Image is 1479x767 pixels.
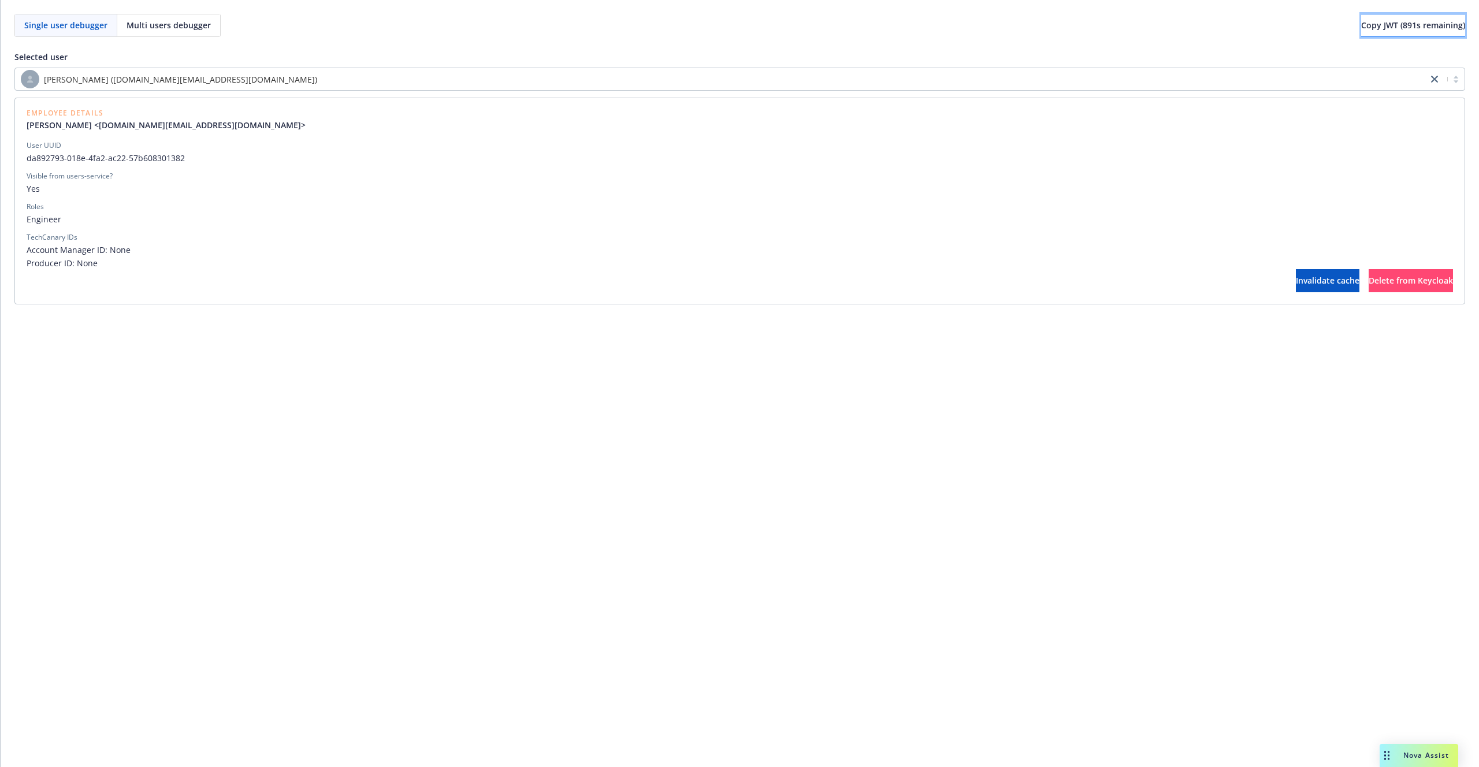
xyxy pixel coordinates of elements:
[1296,275,1359,286] span: Invalidate cache
[27,202,44,212] div: Roles
[27,244,1453,256] span: Account Manager ID: None
[27,183,1453,195] span: Yes
[27,257,1453,269] span: Producer ID: None
[21,70,1422,88] span: [PERSON_NAME] ([DOMAIN_NAME][EMAIL_ADDRESS][DOMAIN_NAME])
[1361,20,1465,31] span: Copy JWT ( 891 s remaining)
[1380,744,1394,767] div: Drag to move
[1369,275,1453,286] span: Delete from Keycloak
[127,19,211,31] span: Multi users debugger
[27,152,1453,164] span: da892793-018e-4fa2-ac22-57b608301382
[27,110,315,117] span: Employee Details
[44,73,317,85] span: [PERSON_NAME] ([DOMAIN_NAME][EMAIL_ADDRESS][DOMAIN_NAME])
[27,213,1453,225] span: Engineer
[1369,269,1453,292] button: Delete from Keycloak
[1361,14,1465,37] button: Copy JWT (891s remaining)
[14,51,68,62] span: Selected user
[1428,72,1441,86] a: close
[1296,269,1359,292] button: Invalidate cache
[27,171,113,181] div: Visible from users-service?
[1403,750,1449,760] span: Nova Assist
[27,119,315,131] a: [PERSON_NAME] <[DOMAIN_NAME][EMAIL_ADDRESS][DOMAIN_NAME]>
[27,140,61,151] div: User UUID
[24,19,107,31] span: Single user debugger
[1380,744,1458,767] button: Nova Assist
[27,232,77,243] div: TechCanary IDs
